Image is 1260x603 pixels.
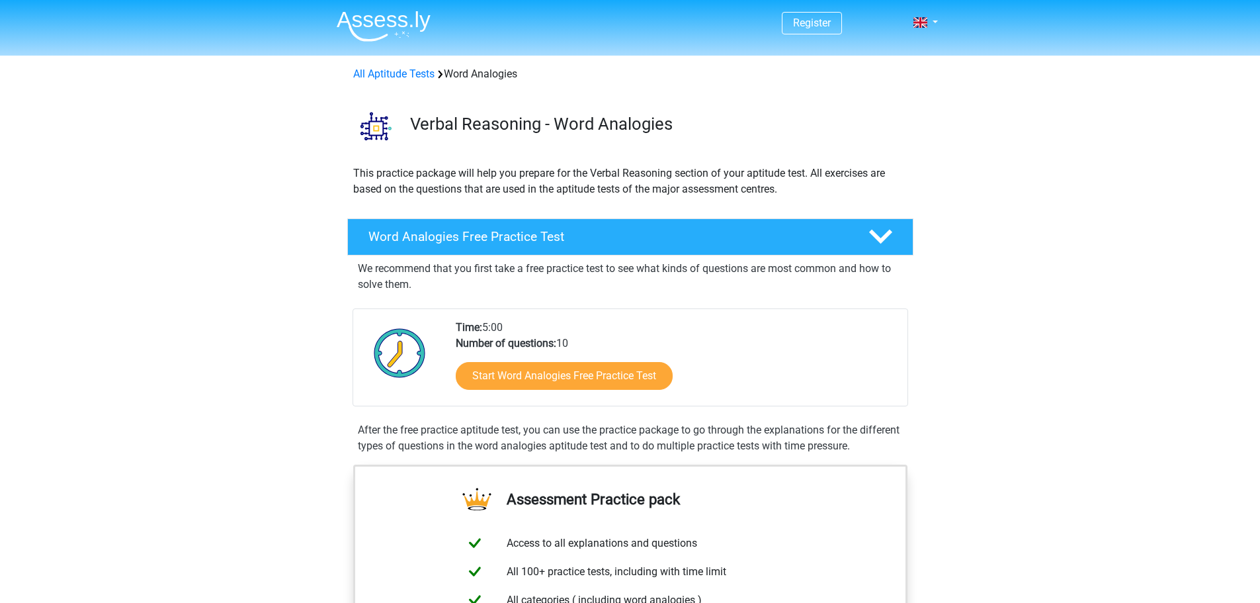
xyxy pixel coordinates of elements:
[446,320,907,406] div: 5:00 10
[348,66,913,82] div: Word Analogies
[456,362,673,390] a: Start Word Analogies Free Practice Test
[342,218,919,255] a: Word Analogies Free Practice Test
[456,321,482,334] b: Time:
[410,114,903,134] h3: Verbal Reasoning - Word Analogies
[368,229,847,244] h4: Word Analogies Free Practice Test
[366,320,433,386] img: Clock
[353,165,907,197] p: This practice package will help you prepare for the Verbal Reasoning section of your aptitude tes...
[456,337,556,349] b: Number of questions:
[358,261,903,293] p: We recommend that you first take a free practice test to see what kinds of questions are most com...
[337,11,431,42] img: Assessly
[348,98,404,154] img: word analogies
[353,422,908,454] div: After the free practice aptitude test, you can use the practice package to go through the explana...
[793,17,831,29] a: Register
[353,68,435,80] a: All Aptitude Tests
